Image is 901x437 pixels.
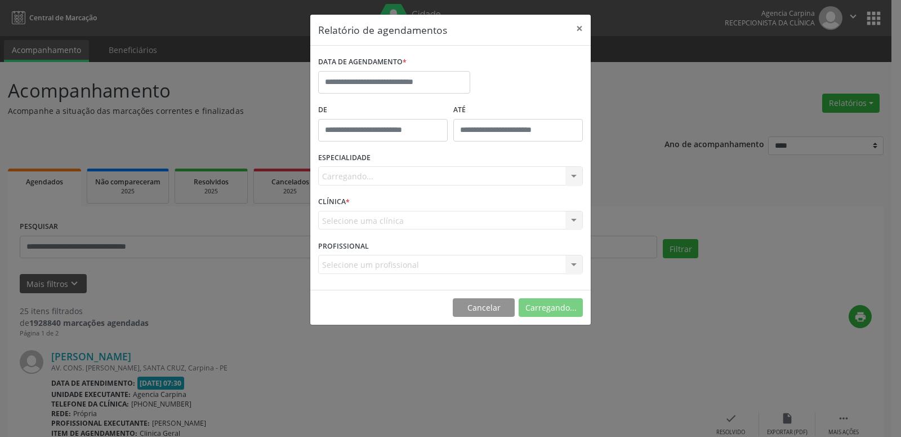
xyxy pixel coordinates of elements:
[318,54,407,71] label: DATA DE AGENDAMENTO
[318,193,350,211] label: CLÍNICA
[519,298,583,317] button: Carregando...
[568,15,591,42] button: Close
[453,298,515,317] button: Cancelar
[318,23,447,37] h5: Relatório de agendamentos
[318,237,369,255] label: PROFISSIONAL
[318,149,371,167] label: ESPECIALIDADE
[453,101,583,119] label: ATÉ
[318,101,448,119] label: De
